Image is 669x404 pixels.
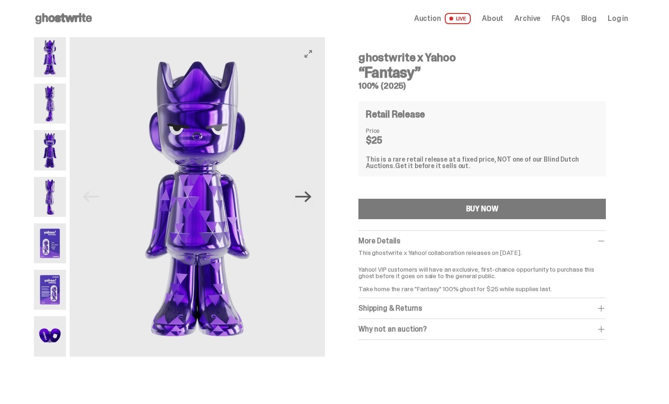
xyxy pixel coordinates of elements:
img: Yahoo-HG---5.png [34,223,66,263]
span: More Details [358,236,400,246]
a: Auction LIVE [414,13,471,24]
button: BUY NOW [358,199,606,219]
div: BUY NOW [466,205,499,213]
img: Yahoo-HG---1.png [34,37,66,77]
img: Yahoo-HG---3.png [34,130,66,170]
a: Blog [581,15,597,22]
img: Yahoo-HG---1.png [70,37,325,357]
p: Yahoo! VIP customers will have an exclusive, first-chance opportunity to purchase this ghost befo... [358,260,606,292]
button: View full-screen [303,48,314,59]
a: FAQs [552,15,570,22]
span: LIVE [445,13,471,24]
a: Log in [608,15,628,22]
div: Shipping & Returns [358,304,606,313]
dd: $25 [366,136,412,145]
button: Next [293,187,314,207]
div: This is a rare retail release at a fixed price, NOT one of our Blind Dutch Auctions. [366,156,598,169]
p: This ghostwrite x Yahoo! collaboration releases on [DATE]. [358,249,606,256]
img: Yahoo-HG---4.png [34,177,66,217]
img: Yahoo-HG---7.png [34,316,66,356]
span: Get it before it sells out. [395,162,470,170]
h4: Retail Release [366,110,425,119]
h4: ghostwrite x Yahoo [358,52,606,63]
img: Yahoo-HG---6.png [34,270,66,310]
dt: Price [366,127,412,134]
h3: “Fantasy” [358,65,606,80]
span: Auction [414,15,441,22]
img: Yahoo-HG---2.png [34,84,66,124]
a: About [482,15,503,22]
h5: 100% (2025) [358,82,606,90]
a: Archive [514,15,540,22]
div: Why not an auction? [358,325,606,334]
